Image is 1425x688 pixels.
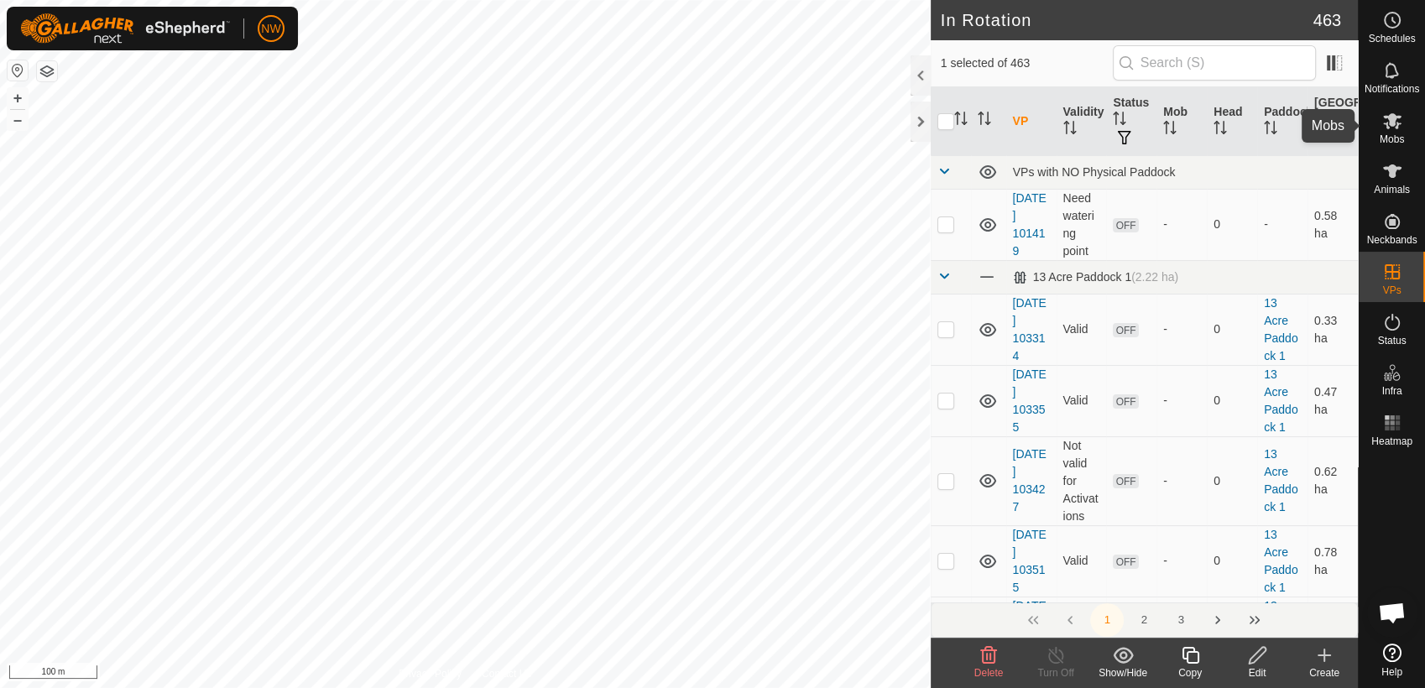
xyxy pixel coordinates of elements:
span: OFF [1113,474,1138,488]
span: OFF [1113,323,1138,337]
td: 0 [1207,436,1257,525]
div: - [1163,321,1200,338]
td: 0.33 ha [1308,294,1358,365]
p-sorticon: Activate to sort [978,114,991,128]
span: OFF [1113,218,1138,232]
span: (2.22 ha) [1131,270,1178,284]
button: – [8,110,28,130]
td: Valid [1057,597,1107,668]
td: 0.47 ha [1308,365,1358,436]
div: - [1163,392,1200,409]
p-sorticon: Activate to sort [954,114,968,128]
span: Heatmap [1371,436,1412,446]
td: Valid [1057,294,1107,365]
button: 3 [1164,603,1198,637]
p-sorticon: Activate to sort [1113,114,1126,128]
p-sorticon: Activate to sort [1314,132,1328,145]
input: Search (S) [1113,45,1316,81]
span: 1 selected of 463 [941,55,1113,72]
span: NW [261,20,280,38]
span: Status [1377,336,1406,346]
td: Need watering point [1057,189,1107,260]
td: Not valid for Activations [1057,436,1107,525]
span: Animals [1374,185,1410,195]
p-sorticon: Activate to sort [1264,123,1277,137]
h2: In Rotation [941,10,1313,30]
a: [DATE] 170542 [1013,599,1047,665]
span: Mobs [1380,134,1404,144]
a: [DATE] 103355 [1013,367,1047,434]
p-sorticon: Activate to sort [1214,123,1227,137]
div: Copy [1156,665,1224,680]
a: Help [1359,637,1425,684]
a: 13 Acre Paddock 1 [1264,367,1297,434]
a: 13 Acre Paddock 1 [1264,296,1297,362]
a: Privacy Policy [399,666,462,681]
span: OFF [1113,555,1138,569]
td: 0 [1207,189,1257,260]
th: Paddock [1257,87,1308,156]
span: 463 [1313,8,1341,33]
button: Next Page [1201,603,1234,637]
a: [DATE] 101419 [1013,191,1047,258]
th: VP [1006,87,1057,156]
span: OFF [1113,394,1138,409]
td: 0.62 ha [1308,436,1358,525]
span: Neckbands [1366,235,1417,245]
th: Status [1106,87,1156,156]
a: 13 Acre Paddock 1 [1264,447,1297,513]
span: Infra [1381,386,1402,396]
td: 1 ha [1308,597,1358,668]
button: 2 [1127,603,1161,637]
td: 0 [1207,525,1257,597]
span: VPs [1382,285,1401,295]
p-sorticon: Activate to sort [1063,123,1077,137]
th: Mob [1156,87,1207,156]
a: Contact Us [482,666,531,681]
th: [GEOGRAPHIC_DATA] Area [1308,87,1358,156]
td: 0 [1207,597,1257,668]
img: Gallagher Logo [20,13,230,44]
div: Create [1291,665,1358,680]
td: Valid [1057,525,1107,597]
a: 13 Acre Paddock 1 [1264,528,1297,594]
span: Delete [974,667,1004,679]
span: Help [1381,667,1402,677]
a: 13 Acre Paddock 1 [1264,599,1297,665]
div: Open chat [1367,587,1417,638]
button: Reset Map [8,60,28,81]
span: Schedules [1368,34,1415,44]
td: 0.58 ha [1308,189,1358,260]
div: Turn Off [1022,665,1089,680]
td: - [1257,189,1308,260]
div: Show/Hide [1089,665,1156,680]
td: 0.78 ha [1308,525,1358,597]
button: Map Layers [37,61,57,81]
div: Edit [1224,665,1291,680]
th: Validity [1057,87,1107,156]
a: [DATE] 103515 [1013,528,1047,594]
span: Notifications [1365,84,1419,94]
a: [DATE] 103314 [1013,296,1047,362]
button: + [8,88,28,108]
div: VPs with NO Physical Paddock [1013,165,1351,179]
div: - [1163,216,1200,233]
div: 13 Acre Paddock 1 [1013,270,1179,284]
td: 0 [1207,365,1257,436]
div: - [1163,552,1200,570]
p-sorticon: Activate to sort [1163,123,1177,137]
button: 1 [1090,603,1124,637]
td: 0 [1207,294,1257,365]
td: Valid [1057,365,1107,436]
div: - [1163,472,1200,490]
button: Last Page [1238,603,1271,637]
th: Head [1207,87,1257,156]
a: [DATE] 103427 [1013,447,1047,513]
